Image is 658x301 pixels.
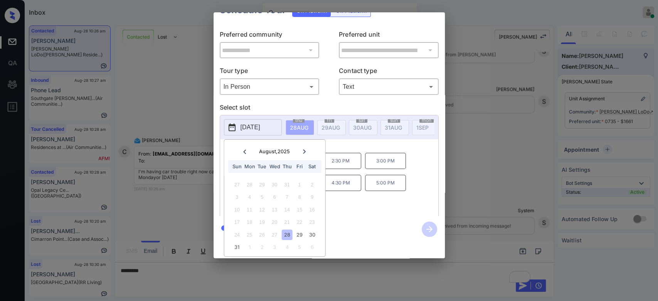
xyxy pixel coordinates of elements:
div: Not available Wednesday, August 6th, 2025 [269,192,280,202]
div: Not available Wednesday, August 13th, 2025 [269,205,280,215]
div: Not available Thursday, August 14th, 2025 [282,205,292,215]
div: Not available Wednesday, July 30th, 2025 [269,179,280,190]
p: Preferred community [220,30,320,42]
div: Not available Sunday, August 3rd, 2025 [232,192,242,202]
div: Sat [307,161,317,172]
div: Not available Friday, August 15th, 2025 [295,205,305,215]
div: Wed [269,161,280,172]
div: Text [341,80,437,93]
div: Not available Tuesday, August 5th, 2025 [257,192,267,202]
div: Sun [232,161,242,172]
p: Tour type [220,66,320,78]
div: Not available Monday, July 28th, 2025 [244,179,255,190]
p: 3:00 PM [365,153,406,169]
button: [DATE] [224,119,282,135]
div: Mon [244,161,255,172]
p: *Available time slots [231,139,438,153]
div: Not available Sunday, August 10th, 2025 [232,205,242,215]
div: Not available Saturday, August 2nd, 2025 [307,179,317,190]
div: Not available Saturday, August 9th, 2025 [307,192,317,202]
div: August , 2025 [259,149,290,154]
div: Not available Friday, August 8th, 2025 [295,192,305,202]
div: month 2025-08 [227,178,323,254]
div: Not available Tuesday, August 12th, 2025 [257,205,267,215]
p: [DATE] [241,123,260,132]
div: Fri [295,161,305,172]
div: Not available Tuesday, July 29th, 2025 [257,179,267,190]
div: Not available Sunday, July 27th, 2025 [232,179,242,190]
div: Not available Thursday, August 7th, 2025 [282,192,292,202]
button: btn-next [417,219,442,239]
div: Not available Thursday, July 31st, 2025 [282,179,292,190]
div: Not available Monday, August 11th, 2025 [244,205,255,215]
div: Tue [257,161,267,172]
div: Not available Saturday, August 16th, 2025 [307,205,317,215]
p: Select slot [220,103,439,115]
div: Thu [282,161,292,172]
div: In Person [222,80,318,93]
p: 5:00 PM [365,175,406,191]
div: Not available Monday, August 4th, 2025 [244,192,255,202]
p: 4:30 PM [320,175,361,191]
div: Not available Friday, August 1st, 2025 [295,179,305,190]
p: Contact type [339,66,439,78]
p: Preferred unit [339,30,439,42]
p: 2:30 PM [320,153,361,169]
